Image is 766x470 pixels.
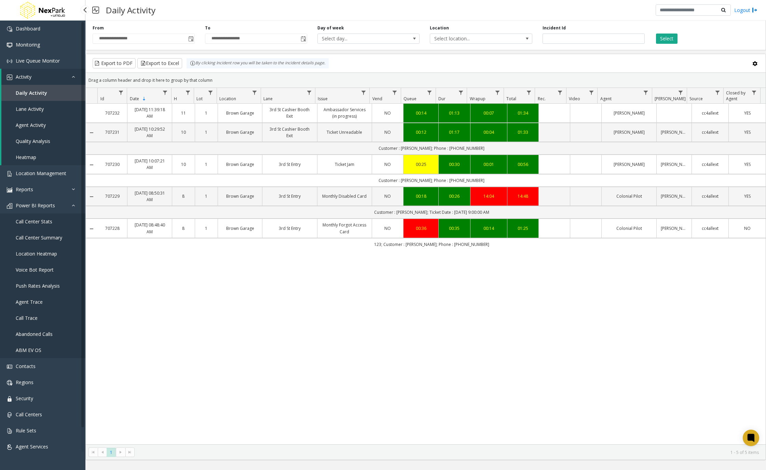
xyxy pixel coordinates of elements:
[359,88,368,97] a: Issue Filter Menu
[102,110,123,116] a: 707232
[443,129,466,135] a: 01:17
[16,347,41,353] span: ABM EV OS
[16,25,40,32] span: Dashboard
[408,129,434,135] a: 00:12
[317,25,344,31] label: Day of week
[16,427,36,434] span: Rule Sets
[696,161,724,168] a: cc4allext
[196,96,203,102] span: Lot
[98,142,766,155] td: Customer : [PERSON_NAME]; Phone : [PHONE_NUMBER]
[16,411,42,418] span: Call Centers
[222,193,258,199] a: Brown Garage
[384,161,391,167] span: NO
[443,161,466,168] a: 00:30
[7,380,12,386] img: 'icon'
[102,161,123,168] a: 707230
[425,88,434,97] a: Queue Filter Menu
[16,299,43,305] span: Agent Trace
[1,101,85,117] a: Lane Activity
[733,193,762,199] a: YES
[93,58,136,68] button: Export to PDF
[266,106,313,119] a: 3rd St Cashier Booth Exit
[86,226,98,232] a: Collapse Details
[132,126,167,139] a: [DATE] 10:29:52 AM
[16,395,33,402] span: Security
[661,161,687,168] a: [PERSON_NAME]
[322,106,368,119] a: Ambassador Services (in progress)
[744,161,751,167] span: YES
[199,225,214,232] a: 1
[318,96,328,102] span: Issue
[222,225,258,232] a: Brown Garage
[744,110,751,116] span: YES
[524,88,533,97] a: Total Filter Menu
[266,161,313,168] a: 3rd St Entry
[696,129,724,135] a: cc4allext
[322,193,368,199] a: Monthly Disabled Card
[511,129,534,135] a: 01:33
[713,88,722,97] a: Source Filter Menu
[475,129,503,135] div: 00:04
[538,96,546,102] span: Rec.
[475,161,503,168] div: 00:01
[183,88,192,97] a: H Filter Menu
[199,110,214,116] a: 1
[174,96,177,102] span: H
[430,34,511,43] span: Select location...
[190,61,195,66] img: infoIcon.svg
[606,161,652,168] a: [PERSON_NAME]
[139,449,759,455] kendo-pager-info: 1 - 5 of 5 items
[696,225,724,232] a: cc4allext
[470,96,485,102] span: Wrapup
[475,193,503,199] a: 14:04
[511,161,534,168] a: 00:56
[132,222,167,235] a: [DATE] 08:48:40 AM
[130,96,139,102] span: Date
[726,90,746,102] span: Closed by Agent
[16,331,53,337] span: Abandoned Calls
[376,161,399,168] a: NO
[744,129,751,135] span: YES
[102,129,123,135] a: 707231
[384,225,391,231] span: NO
[16,170,66,177] span: Location Management
[205,25,210,31] label: To
[16,363,36,369] span: Contacts
[16,122,46,128] span: Agent Activity
[408,225,434,232] div: 00:36
[734,6,757,14] a: Logout
[219,96,236,102] span: Location
[176,110,191,116] a: 11
[752,6,757,14] img: logout
[7,187,12,193] img: 'icon'
[372,96,382,102] span: Vend
[1,117,85,133] a: Agent Activity
[376,129,399,135] a: NO
[86,74,766,86] div: Drag a column header and drop it here to group by that column
[7,75,12,80] img: 'icon'
[1,69,85,85] a: Activity
[318,34,399,43] span: Select day...
[475,225,503,232] a: 00:14
[744,193,751,199] span: YES
[102,225,123,232] a: 707228
[299,34,307,43] span: Toggle popup
[176,129,191,135] a: 10
[16,250,57,257] span: Location Heatmap
[16,154,36,160] span: Heatmap
[16,234,62,241] span: Call Center Summary
[7,171,12,177] img: 'icon'
[696,193,724,199] a: cc4allext
[16,106,44,112] span: Lane Activity
[176,225,191,232] a: 8
[16,218,52,225] span: Call Center Stats
[176,193,191,199] a: 8
[16,202,55,209] span: Power BI Reports
[7,203,12,209] img: 'icon'
[733,161,762,168] a: YES
[16,57,60,64] span: Live Queue Monitor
